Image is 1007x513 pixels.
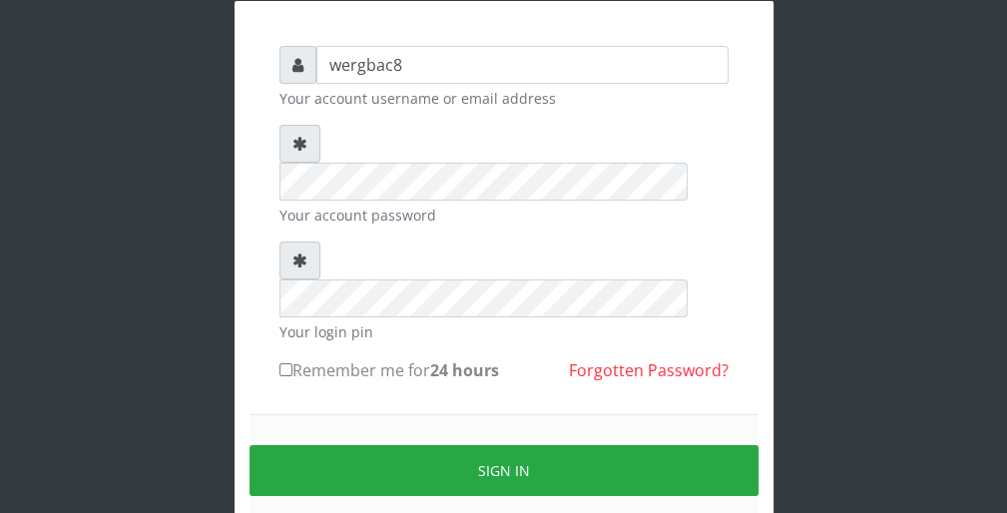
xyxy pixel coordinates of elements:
b: 24 hours [430,359,499,381]
input: Remember me for24 hours [279,363,292,376]
a: Forgotten Password? [569,359,729,381]
small: Your account password [279,205,729,226]
label: Remember me for [279,358,499,382]
small: Your login pin [279,321,729,342]
input: Username or email address [316,46,729,84]
button: Sign in [250,445,758,496]
small: Your account username or email address [279,88,729,109]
